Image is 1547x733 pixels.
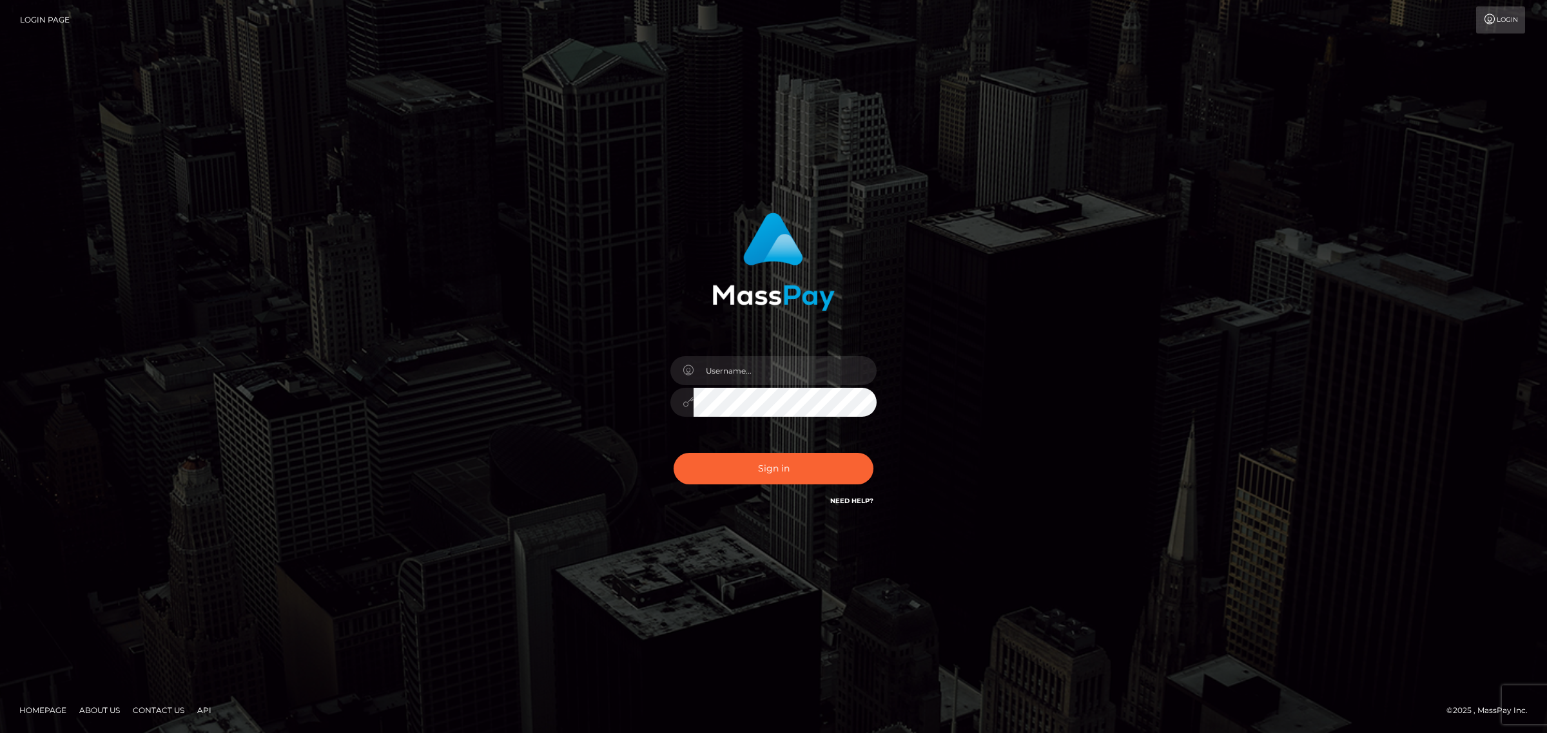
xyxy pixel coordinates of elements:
a: API [192,700,217,720]
a: Homepage [14,700,72,720]
div: © 2025 , MassPay Inc. [1446,703,1537,718]
a: Login Page [20,6,70,33]
a: Login [1476,6,1525,33]
button: Sign in [674,453,873,484]
a: Need Help? [830,497,873,505]
a: About Us [74,700,125,720]
input: Username... [694,356,877,385]
img: MassPay Login [712,213,835,311]
a: Contact Us [128,700,190,720]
